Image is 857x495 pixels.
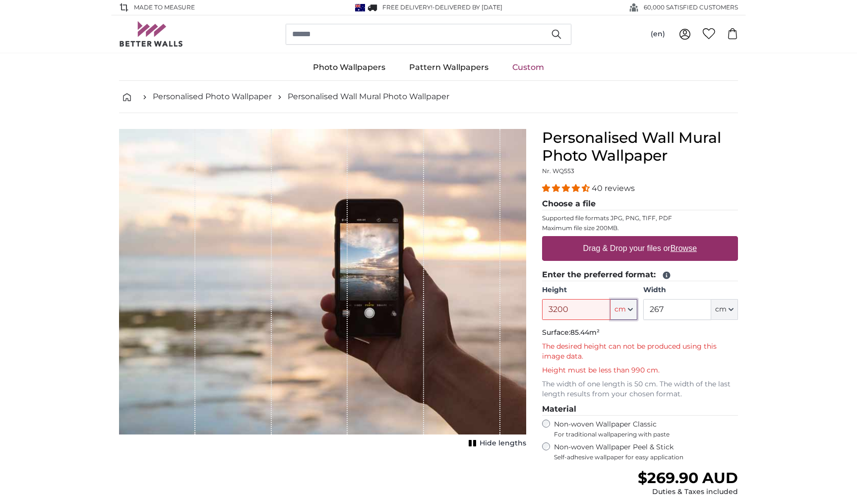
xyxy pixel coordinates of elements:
[500,55,556,80] a: Custom
[542,342,738,362] p: The desired height can not be produced using this image data.
[643,25,673,43] button: (en)
[542,184,592,193] span: 4.38 stars
[671,244,697,252] u: Browse
[554,442,738,461] label: Non-woven Wallpaper Peel & Stick
[570,328,600,337] span: 85.44m²
[119,81,738,113] nav: breadcrumbs
[542,167,574,175] span: Nr. WQ553
[592,184,635,193] span: 40 reviews
[382,3,432,11] span: FREE delivery!
[611,299,637,320] button: cm
[542,129,738,165] h1: Personalised Wall Mural Photo Wallpaper
[711,299,738,320] button: cm
[542,379,738,399] p: The width of one length is 50 cm. The width of the last length results from your chosen format.
[644,3,738,12] span: 60,000 SATISFIED CUSTOMERS
[614,305,626,314] span: cm
[397,55,500,80] a: Pattern Wallpapers
[638,469,738,487] span: $269.90 AUD
[542,224,738,232] p: Maximum file size 200MB.
[542,403,738,416] legend: Material
[435,3,502,11] span: Delivered by [DATE]
[153,91,272,103] a: Personalised Photo Wallpaper
[715,305,727,314] span: cm
[554,420,738,438] label: Non-woven Wallpaper Classic
[554,453,738,461] span: Self-adhesive wallpaper for easy application
[119,129,526,450] div: 1 of 1
[288,91,449,103] a: Personalised Wall Mural Photo Wallpaper
[432,3,502,11] span: -
[355,4,365,11] img: Australia
[554,431,738,438] span: For traditional wallpapering with paste
[480,438,526,448] span: Hide lengths
[542,269,738,281] legend: Enter the preferred format:
[542,328,738,338] p: Surface:
[134,3,195,12] span: Made to Measure
[643,285,738,295] label: Width
[466,436,526,450] button: Hide lengths
[579,239,701,258] label: Drag & Drop your files or
[542,214,738,222] p: Supported file formats JPG, PNG, TIFF, PDF
[542,366,738,375] p: Height must be less than 990 cm.
[542,198,738,210] legend: Choose a file
[119,21,184,47] img: Betterwalls
[542,285,637,295] label: Height
[301,55,397,80] a: Photo Wallpapers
